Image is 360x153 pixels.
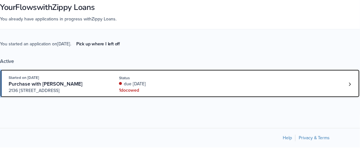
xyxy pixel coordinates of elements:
span: Started on [DATE] [9,75,39,80]
a: Privacy & Terms [299,135,330,141]
a: Help [283,135,292,141]
a: Loan number 4205815 [345,80,355,89]
a: Pick up where I left off [71,39,125,49]
div: 1 doc owed [119,87,203,94]
span: Purchase with [PERSON_NAME] [9,81,82,87]
div: Status [119,75,203,81]
span: 2136 [STREET_ADDRESS] [9,88,105,94]
div: due [DATE] [119,81,203,87]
